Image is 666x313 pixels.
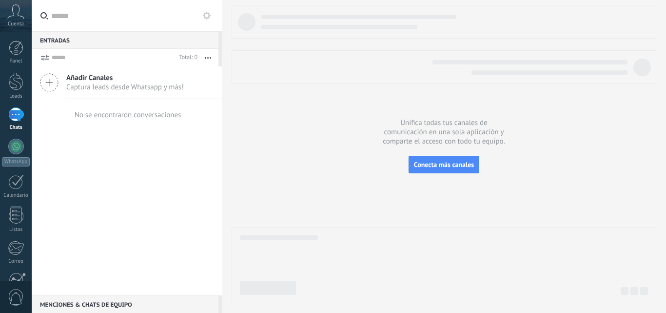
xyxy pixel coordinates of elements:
button: Conecta más canales [409,156,479,173]
div: Panel [2,58,30,64]
div: Leads [2,93,30,100]
div: Entradas [32,31,218,49]
div: Listas [2,227,30,233]
div: WhatsApp [2,157,30,167]
span: Añadir Canales [66,73,184,83]
span: Captura leads desde Whatsapp y más! [66,83,184,92]
span: Cuenta [8,21,24,27]
div: No se encontraron conversaciones [75,110,181,120]
div: Chats [2,125,30,131]
div: Correo [2,258,30,265]
div: Total: 0 [176,53,197,63]
span: Conecta más canales [414,160,474,169]
div: Menciones & Chats de equipo [32,295,218,313]
div: Calendario [2,192,30,199]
